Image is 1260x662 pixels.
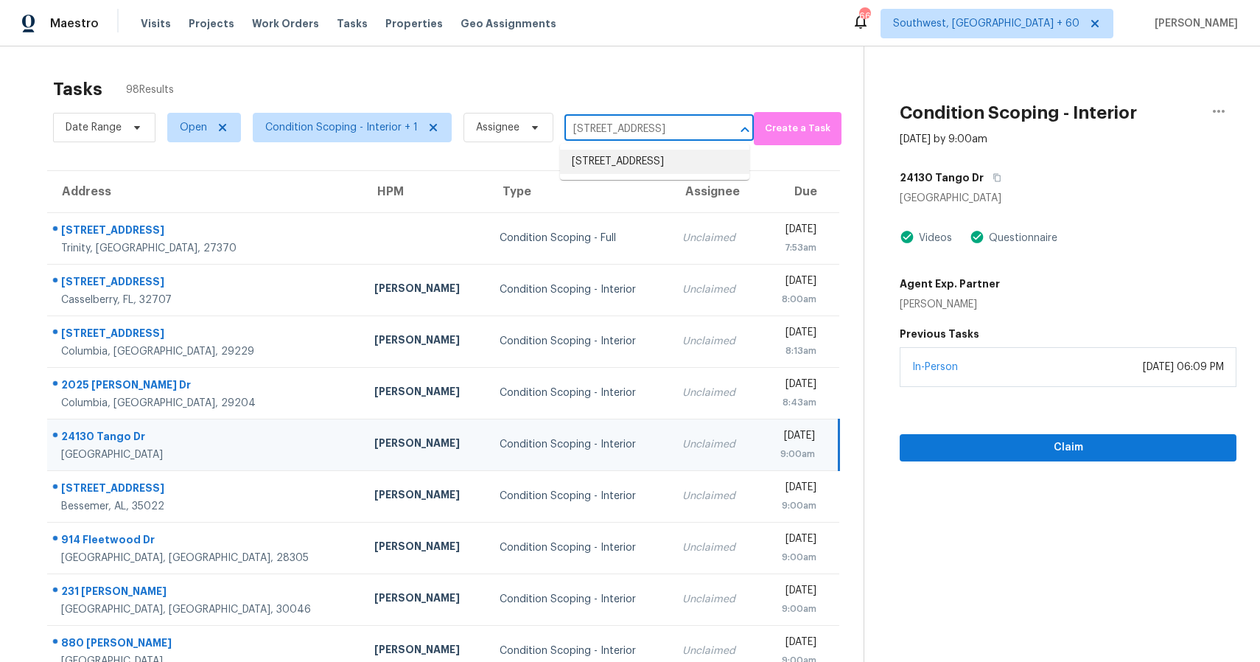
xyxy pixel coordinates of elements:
[61,499,351,514] div: Bessemer, AL, 35022
[771,498,816,513] div: 9:00am
[771,480,816,498] div: [DATE]
[61,532,351,551] div: 914 Fleetwood Dr
[564,118,713,141] input: Search by address
[754,112,842,145] button: Create a Task
[61,223,351,241] div: [STREET_ADDRESS]
[984,231,1057,245] div: Questionnaire
[50,16,99,31] span: Maestro
[1143,360,1224,374] div: [DATE] 06:09 PM
[500,386,659,400] div: Condition Scoping - Interior
[859,9,869,24] div: 667
[984,164,1004,191] button: Copy Address
[771,292,816,307] div: 8:00am
[771,273,816,292] div: [DATE]
[500,437,659,452] div: Condition Scoping - Interior
[500,282,659,297] div: Condition Scoping - Interior
[363,171,488,212] th: HPM
[682,540,746,555] div: Unclaimed
[61,551,351,565] div: [GEOGRAPHIC_DATA], [GEOGRAPHIC_DATA], 28305
[374,281,476,299] div: [PERSON_NAME]
[374,539,476,557] div: [PERSON_NAME]
[61,429,351,447] div: 24130 Tango Dr
[61,396,351,411] div: Columbia, [GEOGRAPHIC_DATA], 29204
[141,16,171,31] span: Visits
[914,231,952,245] div: Videos
[53,82,102,97] h2: Tasks
[374,384,476,403] div: [PERSON_NAME]
[500,592,659,607] div: Condition Scoping - Interior
[61,293,351,307] div: Casselberry, FL, 32707
[900,105,1137,120] h2: Condition Scoping - Interior
[488,171,671,212] th: Type
[900,229,914,245] img: Artifact Present Icon
[900,276,1000,291] h5: Agent Exp. Partner
[893,16,1079,31] span: Southwest, [GEOGRAPHIC_DATA] + 60
[61,481,351,499] div: [STREET_ADDRESS]
[61,377,351,396] div: 2025 [PERSON_NAME] Dr
[771,635,816,653] div: [DATE]
[66,120,122,135] span: Date Range
[682,386,746,400] div: Unclaimed
[771,447,816,461] div: 9:00am
[771,532,816,550] div: [DATE]
[126,83,174,97] span: 98 Results
[252,16,319,31] span: Work Orders
[180,120,207,135] span: Open
[682,437,746,452] div: Unclaimed
[771,602,816,616] div: 9:00am
[682,644,746,658] div: Unclaimed
[61,326,351,344] div: [STREET_ADDRESS]
[61,274,351,293] div: [STREET_ADDRESS]
[189,16,234,31] span: Projects
[970,229,984,245] img: Artifact Present Icon
[912,362,958,372] a: In-Person
[771,325,816,344] div: [DATE]
[265,120,418,135] span: Condition Scoping - Interior + 1
[900,132,987,147] div: [DATE] by 9:00am
[47,171,363,212] th: Address
[900,434,1236,461] button: Claim
[682,282,746,297] div: Unclaimed
[682,231,746,245] div: Unclaimed
[900,170,984,185] h5: 24130 Tango Dr
[374,332,476,351] div: [PERSON_NAME]
[771,344,816,358] div: 8:13am
[771,222,816,240] div: [DATE]
[735,119,755,140] button: Close
[374,436,476,454] div: [PERSON_NAME]
[61,241,351,256] div: Trinity, [GEOGRAPHIC_DATA], 27370
[682,592,746,607] div: Unclaimed
[61,584,351,602] div: 231 [PERSON_NAME]
[671,171,758,212] th: Assignee
[682,489,746,504] div: Unclaimed
[500,644,659,658] div: Condition Scoping - Interior
[771,550,816,565] div: 9:00am
[771,428,816,447] div: [DATE]
[500,231,659,245] div: Condition Scoping - Full
[771,377,816,395] div: [DATE]
[900,297,1000,312] div: [PERSON_NAME]
[337,18,368,29] span: Tasks
[771,240,816,255] div: 7:53am
[771,583,816,602] div: [DATE]
[61,344,351,359] div: Columbia, [GEOGRAPHIC_DATA], 29229
[500,334,659,349] div: Condition Scoping - Interior
[374,487,476,506] div: [PERSON_NAME]
[61,602,351,617] div: [GEOGRAPHIC_DATA], [GEOGRAPHIC_DATA], 30046
[682,334,746,349] div: Unclaimed
[560,150,749,174] li: [STREET_ADDRESS]
[374,642,476,661] div: [PERSON_NAME]
[1149,16,1238,31] span: [PERSON_NAME]
[61,447,351,462] div: [GEOGRAPHIC_DATA]
[900,327,1236,341] h5: Previous Tasks
[385,16,443,31] span: Properties
[461,16,556,31] span: Geo Assignments
[911,439,1225,457] span: Claim
[374,590,476,609] div: [PERSON_NAME]
[61,635,351,654] div: 880 [PERSON_NAME]
[761,120,835,137] span: Create a Task
[476,120,519,135] span: Assignee
[500,489,659,504] div: Condition Scoping - Interior
[500,540,659,555] div: Condition Scoping - Interior
[900,191,1236,206] div: [GEOGRAPHIC_DATA]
